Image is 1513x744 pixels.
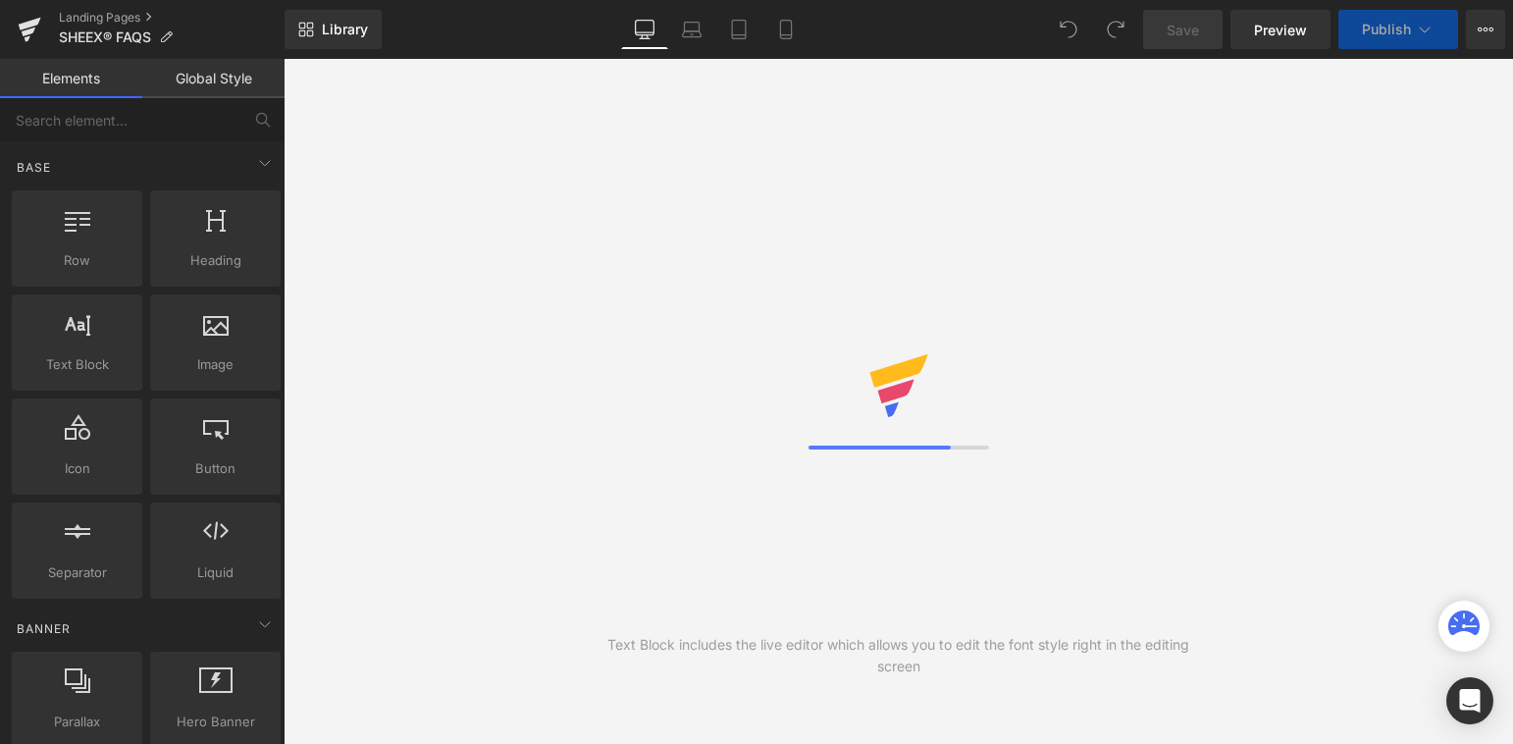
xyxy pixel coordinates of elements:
a: Landing Pages [59,10,285,26]
div: Text Block includes the live editor which allows you to edit the font style right in the editing ... [591,634,1206,677]
span: Button [156,458,275,479]
a: Mobile [762,10,809,49]
span: Publish [1362,22,1411,37]
span: Banner [15,619,73,638]
button: Undo [1049,10,1088,49]
span: Image [156,354,275,375]
a: Global Style [142,59,285,98]
span: Heading [156,250,275,271]
button: Publish [1338,10,1458,49]
span: Library [322,21,368,38]
span: Save [1167,20,1199,40]
a: New Library [285,10,382,49]
button: More [1466,10,1505,49]
span: Icon [18,458,136,479]
a: Tablet [715,10,762,49]
span: Liquid [156,562,275,583]
button: Redo [1096,10,1135,49]
span: Base [15,158,53,177]
span: Parallax [18,712,136,732]
span: Text Block [18,354,136,375]
a: Laptop [668,10,715,49]
span: Hero Banner [156,712,275,732]
span: Preview [1254,20,1307,40]
span: SHEEX® FAQS [59,29,151,45]
a: Preview [1230,10,1330,49]
a: Desktop [621,10,668,49]
div: Open Intercom Messenger [1446,677,1493,724]
span: Row [18,250,136,271]
span: Separator [18,562,136,583]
